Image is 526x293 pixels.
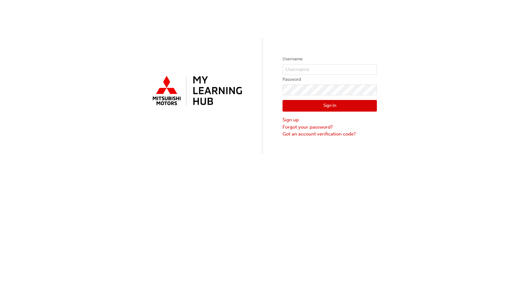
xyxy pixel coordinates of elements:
[283,100,377,112] button: Sign In
[283,76,377,83] label: Password
[149,73,243,109] img: mmal
[283,130,377,138] a: Got an account verification code?
[283,64,377,75] input: Username
[283,116,377,124] a: Sign up
[283,124,377,131] a: Forgot your password?
[283,55,377,63] label: Username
